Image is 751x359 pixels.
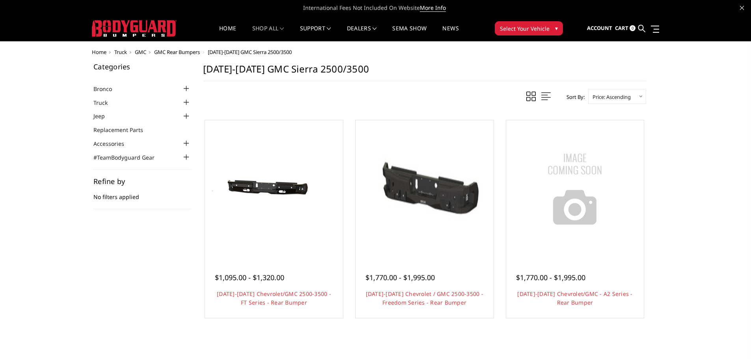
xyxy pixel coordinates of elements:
button: Select Your Vehicle [495,21,563,35]
img: 2020-2025 Chevrolet / GMC 2500-3500 - Freedom Series - Rear Bumper [358,122,492,256]
a: #TeamBodyguard Gear [93,153,164,162]
a: 2020-2025 Chevrolet / GMC 2500-3500 - Freedom Series - Rear Bumper 2020-2025 Chevrolet / GMC 2500... [358,122,492,256]
span: ▾ [555,24,558,32]
a: Truck [93,99,117,107]
a: [DATE]-[DATE] Chevrolet/GMC 2500-3500 - FT Series - Rear Bumper [217,290,331,306]
a: shop all [252,26,284,41]
img: BODYGUARD BUMPERS [92,20,177,37]
span: [DATE]-[DATE] GMC Sierra 2500/3500 [208,48,292,56]
a: 2020-2025 Chevrolet/GMC 2500-3500 - FT Series - Rear Bumper 2020-2025 Chevrolet/GMC 2500-3500 - F... [207,122,341,256]
a: [DATE]-[DATE] Chevrolet / GMC 2500-3500 - Freedom Series - Rear Bumper [366,290,483,306]
a: SEMA Show [392,26,427,41]
a: Jeep [93,112,115,120]
a: Home [219,26,236,41]
a: GMC Rear Bumpers [154,48,200,56]
a: Account [587,18,612,39]
div: No filters applied [93,178,191,209]
a: More Info [420,4,446,12]
a: News [442,26,458,41]
span: $1,770.00 - $1,995.00 [365,273,435,282]
span: $1,095.00 - $1,320.00 [215,273,284,282]
a: Replacement Parts [93,126,153,134]
h5: Categories [93,63,191,70]
a: Support [300,26,331,41]
span: Account [587,24,612,32]
a: Dealers [347,26,377,41]
span: Select Your Vehicle [500,24,550,33]
a: Truck [114,48,127,56]
a: Bronco [93,85,122,93]
h1: [DATE]-[DATE] GMC Sierra 2500/3500 [203,63,646,81]
a: Accessories [93,140,134,148]
a: Home [92,48,106,56]
span: 0 [630,25,635,31]
a: Cart 0 [615,18,635,39]
span: Cart [615,24,628,32]
label: Sort By: [562,91,585,103]
a: [DATE]-[DATE] Chevrolet/GMC - A2 Series - Rear Bumper [517,290,632,306]
a: GMC [135,48,146,56]
h5: Refine by [93,178,191,185]
span: $1,770.00 - $1,995.00 [516,273,585,282]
